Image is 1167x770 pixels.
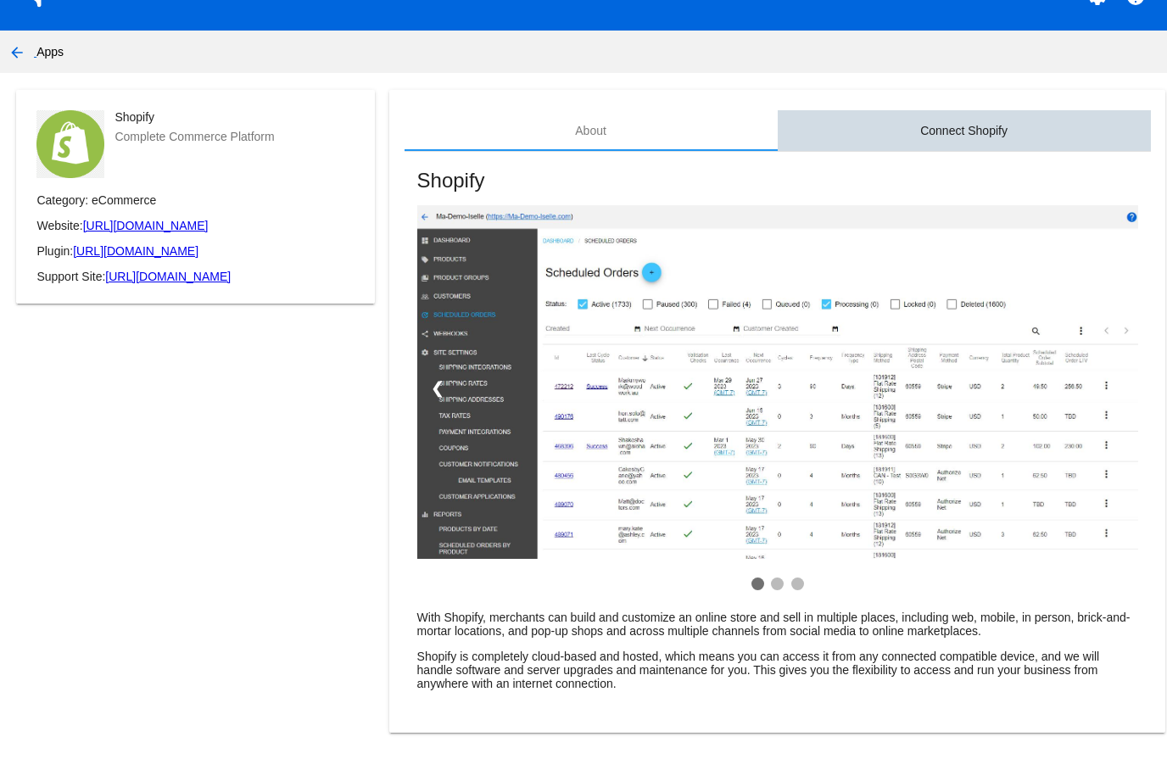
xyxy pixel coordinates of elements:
div: About [575,124,606,137]
img: 826fc4cd-c566-4e46-8a4c-2e23fc810740 [417,205,1138,559]
mat-card-title: Shopify [417,169,1138,192]
a: ❮ [417,365,457,411]
a: [URL][DOMAIN_NAME] [83,219,209,232]
mat-card-title: Shopify [114,110,274,124]
div: Connect Shopify [920,124,1008,137]
mat-icon: arrow_back [7,42,27,63]
p: Category: eCommerce [36,193,355,207]
p: Website: [36,219,355,232]
p: Support Site: [36,270,355,283]
p: With Shopify, merchants can build and customize an online store and sell in multiple places, incl... [417,611,1138,638]
p: Shopify is completely cloud-based and hosted, which means you can access it from any connected co... [417,650,1138,690]
p: Plugin: [36,244,355,258]
a: [URL][DOMAIN_NAME] [105,270,231,283]
mat-card-subtitle: Complete Commerce Platform [114,130,274,143]
a: [URL][DOMAIN_NAME] [73,244,198,258]
a: ❯ [1098,365,1138,411]
img: b98bfd5e-291b-41b2-95d9-4344d3a11e5a [36,110,104,178]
